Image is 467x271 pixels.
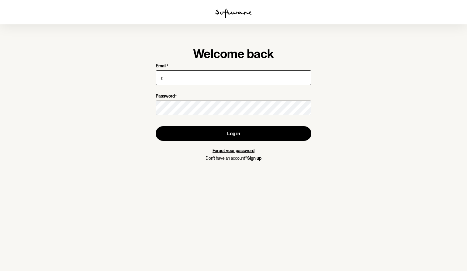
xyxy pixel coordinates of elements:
[156,63,166,69] p: Email
[156,94,175,99] p: Password
[156,126,311,141] button: Log in
[215,9,252,18] img: software logo
[213,148,254,153] a: Forgot your password
[247,156,261,161] a: Sign up
[156,156,311,161] p: Don't have an account?
[156,46,311,61] h1: Welcome back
